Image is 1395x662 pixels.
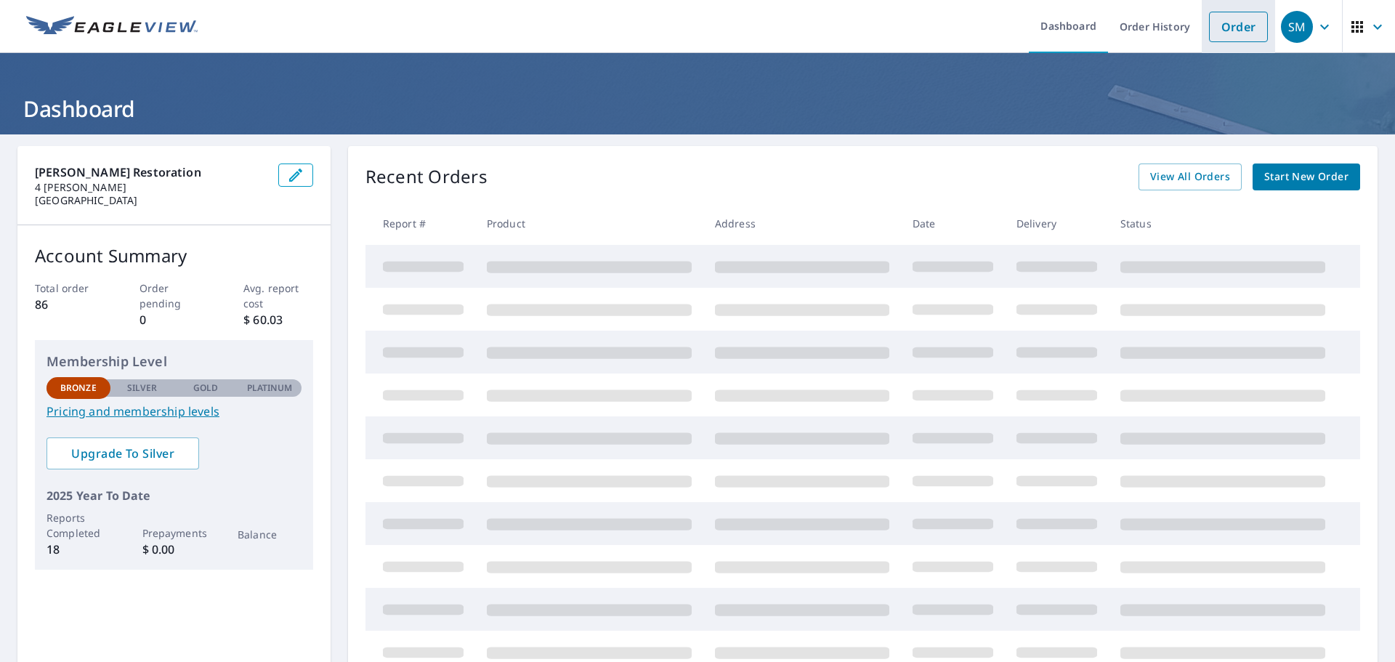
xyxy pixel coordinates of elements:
p: 0 [139,311,209,328]
img: EV Logo [26,16,198,38]
p: Gold [193,382,218,395]
div: SM [1281,11,1313,43]
th: Delivery [1005,202,1109,245]
p: Reports Completed [46,510,110,541]
p: $ 0.00 [142,541,206,558]
th: Date [901,202,1005,245]
a: View All Orders [1139,164,1242,190]
p: 4 [PERSON_NAME] [35,181,267,194]
p: 18 [46,541,110,558]
p: Membership Level [46,352,302,371]
a: Order [1209,12,1268,42]
p: Order pending [139,280,209,311]
th: Report # [365,202,475,245]
span: View All Orders [1150,168,1230,186]
p: $ 60.03 [243,311,313,328]
a: Pricing and membership levels [46,403,302,420]
p: Total order [35,280,105,296]
p: 86 [35,296,105,313]
p: Bronze [60,382,97,395]
a: Upgrade To Silver [46,437,199,469]
a: Start New Order [1253,164,1360,190]
h1: Dashboard [17,94,1378,124]
th: Address [703,202,901,245]
p: Balance [238,527,302,542]
p: Platinum [247,382,293,395]
p: Silver [127,382,158,395]
p: 2025 Year To Date [46,487,302,504]
p: [PERSON_NAME] Restoration [35,164,267,181]
p: Recent Orders [365,164,488,190]
span: Start New Order [1264,168,1348,186]
p: [GEOGRAPHIC_DATA] [35,194,267,207]
th: Product [475,202,703,245]
span: Upgrade To Silver [58,445,187,461]
p: Prepayments [142,525,206,541]
th: Status [1109,202,1337,245]
p: Account Summary [35,243,313,269]
p: Avg. report cost [243,280,313,311]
